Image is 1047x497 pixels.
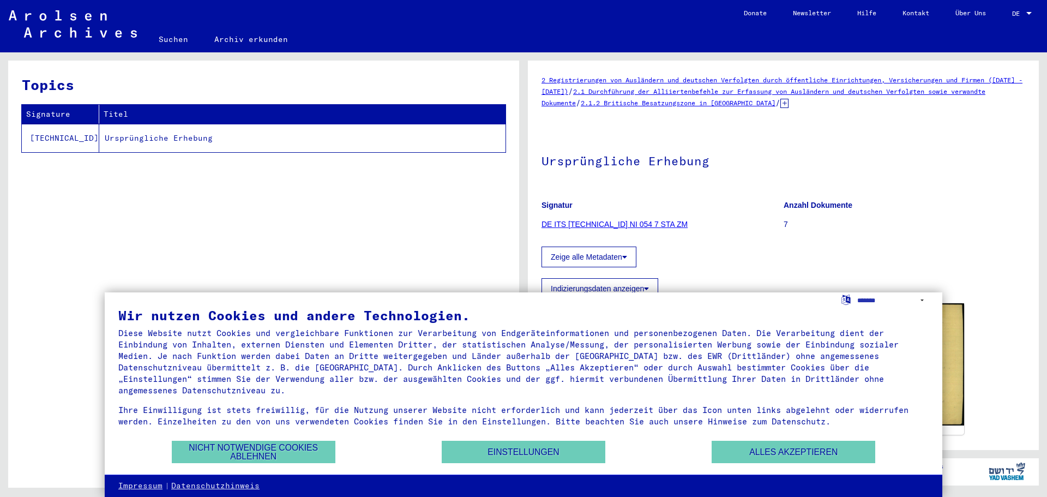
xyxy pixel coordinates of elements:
img: Arolsen_neg.svg [9,10,137,38]
b: Signatur [541,201,573,209]
span: / [576,98,581,107]
a: 2.1.2 Britische Besatzungszone in [GEOGRAPHIC_DATA] [581,99,775,107]
span: / [568,86,573,96]
span: / [775,98,780,107]
a: DE ITS [TECHNICAL_ID] NI 054 7 STA ZM [541,220,688,229]
a: 2 Registrierungen von Ausländern und deutschen Verfolgten durch öffentliche Einrichtungen, Versic... [541,76,1022,95]
div: Wir nutzen Cookies und andere Technologien. [118,309,929,322]
a: 2.1 Durchführung der Alliiertenbefehle zur Erfassung von Ausländern und deutschen Verfolgten sowi... [541,87,985,107]
th: Titel [99,105,506,124]
img: yv_logo.png [986,458,1027,485]
span: DE [1012,10,1024,17]
h3: Topics [22,74,505,95]
div: Diese Website nutzt Cookies und vergleichbare Funktionen zur Verarbeitung von Endgeräteinformatio... [118,327,929,396]
a: Datenschutzhinweis [171,481,260,492]
a: Impressum [118,481,163,492]
select: Sprache auswählen [857,292,929,308]
label: Sprache auswählen [840,294,852,304]
button: Indizierungsdaten anzeigen [541,278,658,299]
b: Anzahl Dokumente [784,201,852,209]
button: Zeige alle Metadaten [541,247,636,267]
a: Archiv erkunden [201,26,301,52]
th: Signature [22,105,99,124]
td: [TECHNICAL_ID] [22,124,99,152]
td: Ursprüngliche Erhebung [99,124,506,152]
div: Ihre Einwilligung ist stets freiwillig, für die Nutzung unserer Website nicht erforderlich und ka... [118,404,929,427]
h1: Ursprüngliche Erhebung [541,136,1025,184]
p: 7 [784,219,1025,230]
button: Alles akzeptieren [712,441,875,463]
button: Nicht notwendige Cookies ablehnen [172,441,335,463]
a: Suchen [146,26,201,52]
button: Einstellungen [442,441,605,463]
